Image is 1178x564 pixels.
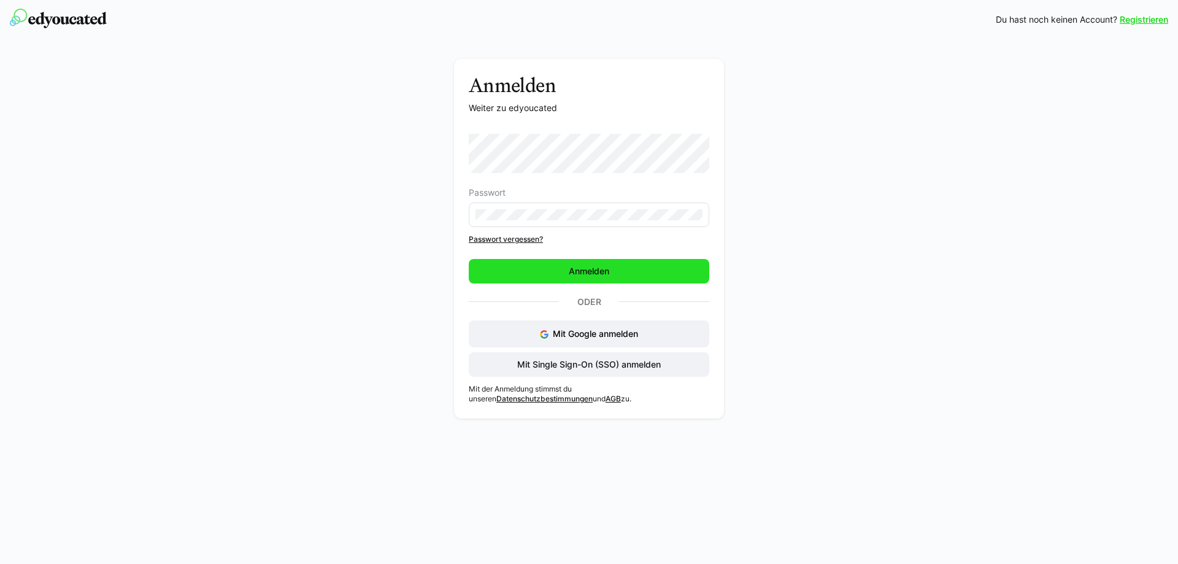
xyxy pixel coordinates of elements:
span: Passwort [469,188,506,198]
span: Anmelden [567,265,611,277]
a: Datenschutzbestimmungen [496,394,593,403]
button: Mit Google anmelden [469,320,709,347]
p: Weiter zu edyoucated [469,102,709,114]
p: Mit der Anmeldung stimmst du unseren und zu. [469,384,709,404]
a: Registrieren [1120,14,1168,26]
span: Du hast noch keinen Account? [996,14,1117,26]
span: Mit Single Sign-On (SSO) anmelden [515,358,663,371]
img: edyoucated [10,9,107,28]
a: Passwort vergessen? [469,234,709,244]
span: Mit Google anmelden [553,328,638,339]
button: Mit Single Sign-On (SSO) anmelden [469,352,709,377]
p: Oder [559,293,619,311]
h3: Anmelden [469,74,709,97]
button: Anmelden [469,259,709,284]
a: AGB [606,394,621,403]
